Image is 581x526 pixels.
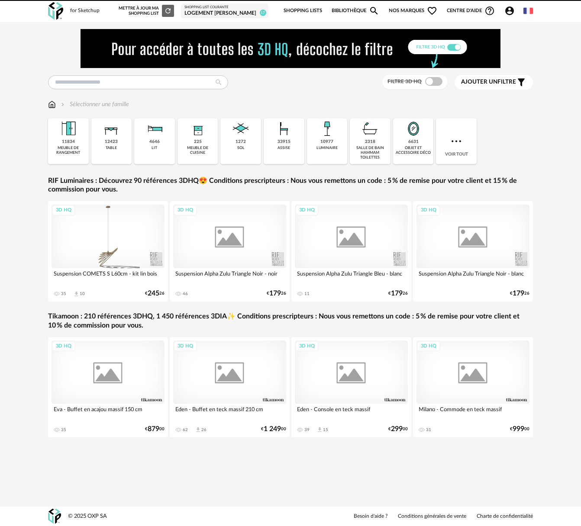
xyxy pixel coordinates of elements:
span: 179 [513,291,524,296]
div: 3D HQ [295,341,319,352]
img: Meuble%20de%20rangement.png [58,118,79,139]
span: 179 [269,291,281,296]
div: Mettre à jour ma Shopping List [119,5,174,17]
a: 3D HQ Eden - Console en teck massif 39 Download icon 15 €29900 [291,337,411,438]
div: meuble de cuisine [180,146,216,156]
div: 10977 [320,139,333,145]
div: Milano - Commode en teck massif [416,404,529,421]
a: Tikamoon : 210 références 3DHQ, 1 450 références 3DIA✨ Conditions prescripteurs : Nous vous remet... [48,312,533,330]
div: € 26 [145,291,165,296]
img: Rangement.png [187,118,208,139]
img: OXP [48,2,63,20]
img: svg+xml;base64,PHN2ZyB3aWR0aD0iMTYiIGhlaWdodD0iMTciIHZpZXdCb3g9IjAgMCAxNiAxNyIgZmlsbD0ibm9uZSIgeG... [48,100,56,109]
span: 179 [391,291,403,296]
span: Help Circle Outline icon [484,6,495,16]
div: € 00 [145,426,165,432]
span: Ajouter un [461,79,497,85]
span: Account Circle icon [504,6,515,16]
div: meuble de rangement [51,146,86,156]
div: 3D HQ [174,205,197,216]
button: Ajouter unfiltre Filter icon [455,75,533,90]
div: Shopping List courante [184,5,265,10]
div: 6631 [408,139,419,145]
div: Eden - Buffet en teck massif 210 cm [173,404,286,421]
div: for Sketchup [70,7,100,14]
img: svg+xml;base64,PHN2ZyB3aWR0aD0iMTYiIGhlaWdodD0iMTYiIHZpZXdCb3g9IjAgMCAxNiAxNiIgZmlsbD0ibm9uZSIgeG... [59,100,66,109]
div: 225 [194,139,202,145]
span: 299 [391,426,403,432]
span: Heart Outline icon [427,6,437,16]
div: € 00 [388,426,408,432]
div: objet et accessoire déco [396,146,431,156]
div: Logement [PERSON_NAME] [184,10,265,17]
div: Eden - Console en teck massif [295,404,408,421]
div: 31 [426,427,431,432]
div: 2318 [365,139,375,145]
a: 3D HQ Eden - Buffet en teck massif 210 cm 62 Download icon 26 €1 24900 [170,337,290,438]
div: 35 [61,291,66,296]
div: 3D HQ [174,341,197,352]
div: 3D HQ [52,205,75,216]
a: RIF Luminaires : Découvrez 90 références 3DHQ😍 Conditions prescripteurs : Nous vous remettons un ... [48,176,533,195]
div: 62 [183,427,188,432]
a: Besoin d'aide ? [354,513,387,520]
span: Refresh icon [164,9,172,13]
a: 3D HQ Eva - Buffet en acajou massif 150 cm 35 €87900 [48,337,168,438]
span: Account Circle icon [504,6,519,16]
span: filtre [461,78,516,86]
span: 879 [148,426,159,432]
span: Download icon [316,426,323,433]
img: Assise.png [274,118,294,139]
div: 46 [183,291,188,296]
div: € 26 [388,291,408,296]
div: 3D HQ [417,341,440,352]
a: 3D HQ Suspension Alpha Zulu Triangle Bleu - blanc 11 €17926 [291,201,411,302]
div: 11 [304,291,310,296]
img: FILTRE%20HQ%20NEW_V1%20(4).gif [81,29,500,68]
div: € 00 [510,426,529,432]
div: 3D HQ [295,205,319,216]
img: fr [523,6,533,16]
div: 4646 [149,139,160,145]
div: € 00 [261,426,286,432]
div: salle de bain hammam toilettes [352,146,388,160]
img: Luminaire.png [316,118,337,139]
a: Shopping List courante Logement [PERSON_NAME] 17 [184,5,265,16]
div: Suspension Alpha Zulu Triangle Noir - blanc [416,268,529,286]
a: 3D HQ Suspension Alpha Zulu Triangle Noir - noir 46 €17926 [170,201,290,302]
span: Download icon [195,426,201,433]
span: Filtre 3D HQ [387,79,422,84]
span: Centre d'aideHelp Circle Outline icon [447,6,495,16]
span: Download icon [73,291,80,297]
div: table [106,146,117,150]
a: Charte de confidentialité [477,513,533,520]
div: Suspension COMETS S L60cm - kit lin bois [52,268,165,286]
div: luminaire [316,146,338,150]
a: Conditions générales de vente [398,513,466,520]
div: € 26 [267,291,286,296]
img: OXP [48,509,61,524]
img: Table.png [101,118,122,139]
div: sol [237,146,245,150]
div: Suspension Alpha Zulu Triangle Noir - noir [173,268,286,286]
div: 26 [201,427,207,432]
span: 17 [260,10,266,16]
img: Literie.png [144,118,165,139]
div: lit [152,146,157,150]
span: 999 [513,426,524,432]
img: Miroir.png [403,118,424,139]
div: Suspension Alpha Zulu Triangle Bleu - blanc [295,268,408,286]
div: assise [278,146,290,150]
a: 3D HQ Suspension Alpha Zulu Triangle Noir - blanc €17926 [413,201,533,302]
div: Voir tout [436,118,477,164]
div: 11834 [62,139,75,145]
div: 39 [304,427,310,432]
div: 12423 [105,139,118,145]
div: 10 [80,291,85,296]
span: Magnify icon [369,6,379,16]
a: BibliothèqueMagnify icon [332,2,379,20]
span: 1 249 [264,426,281,432]
img: more.7b13dc1.svg [449,134,463,148]
a: 3D HQ Milano - Commode en teck massif 31 €99900 [413,337,533,438]
a: 3D HQ Suspension COMETS S L60cm - kit lin bois 35 Download icon 10 €24526 [48,201,168,302]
